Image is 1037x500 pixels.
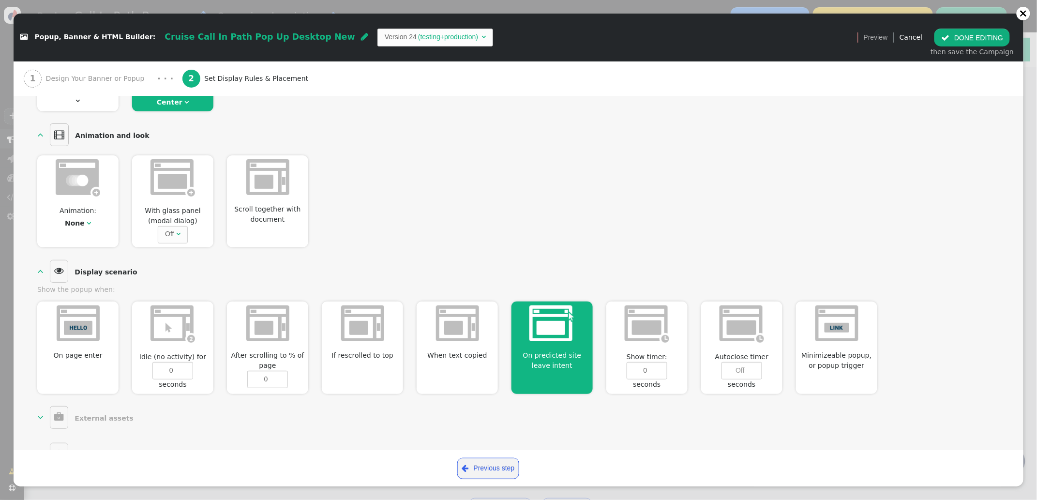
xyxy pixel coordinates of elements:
[35,33,156,41] span: Popup, Banner & HTML Builder:
[246,305,289,341] img: after_scrolling_dimmed.png
[50,406,68,429] span: 
[721,362,762,379] input: Off
[157,98,182,106] a: Center
[625,305,669,343] img: timer_mode_dimmed.png
[457,458,519,479] a: Previous step
[50,260,68,283] span: 
[623,352,672,362] span: Show timer:
[176,230,180,237] span: 
[76,97,80,104] span: 
[57,305,100,341] img: on_landing_dimmed.png
[37,412,44,422] span: 
[182,61,330,96] a: 2 Set Display Rules & Placement
[56,159,100,197] img: animation_dimmed.png
[423,350,491,361] span: When text copied
[246,159,289,195] img: scroll_with_doc_dimmed.png
[815,305,858,341] img: on_link_click_dimmed.png
[629,379,665,394] span: seconds
[87,220,91,227] span: 
[50,123,69,146] span: 
[155,379,191,394] span: seconds
[227,350,308,371] span: After scrolling to % of page
[37,266,44,275] span: 
[711,352,772,362] span: Autoclose timer
[165,32,355,42] span: Cruise Call In Path Pop Up Desktop New
[481,33,486,40] span: 
[157,72,173,85] div: · · ·
[75,268,137,275] b: Display scenario
[75,132,149,139] b: Animation and look
[37,406,138,429] a:   External assets
[37,285,1000,295] div: Show the popup when:
[75,414,133,422] b: External assets
[135,352,210,362] span: Idle (no activity) for
[65,218,85,228] div: None
[184,99,189,106] span: 
[227,204,308,225] span: Scroll together with document
[56,206,101,216] span: Animation:
[49,350,106,361] span: On page enter
[724,379,760,394] span: seconds
[37,449,44,459] span: 
[150,305,195,343] img: idle_mode_dimmed.png
[204,74,312,84] span: Set Display Rules & Placement
[801,351,872,369] label: Minimizeable popup, or popup trigger
[529,305,575,341] img: on_exit.png
[50,443,68,466] span: 
[132,206,213,226] span: With glass panel (modal dialog)
[720,305,764,343] img: timer_mode_dimmed.png
[941,34,949,42] span: 
[20,34,28,41] span: 
[37,443,216,466] a:   When event takes place (advanced)
[30,74,36,83] b: 1
[148,88,198,96] span: Show in popup
[361,32,368,41] span: 
[511,350,593,371] span: On predicted site leave intent
[150,159,195,197] img: modal_dialog_dimmed.png
[385,32,417,42] td: Version 24
[328,350,398,361] span: If rescrolled to top
[436,305,479,341] img: after_scrolling_dimmed.png
[46,74,149,84] span: Design Your Banner or Popup
[24,61,182,96] a: 1 Design Your Banner or Popup · · ·
[188,74,194,83] b: 2
[37,130,44,139] span: 
[864,29,888,46] a: Preview
[462,462,469,474] span: 
[931,47,1014,57] div: then save the Campaign
[934,29,1010,46] button: DONE EDITING
[37,260,142,283] a:   Display scenario
[341,305,384,341] img: after_scrolling_dimmed.png
[900,33,922,41] a: Cancel
[37,123,154,146] a:   Animation and look
[864,32,888,43] span: Preview
[417,32,480,42] td: (testing+production)
[165,229,174,239] div: Off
